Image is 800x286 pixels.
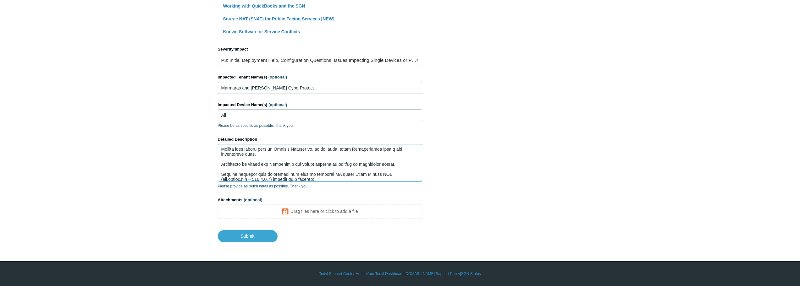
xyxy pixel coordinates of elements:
label: Attachments [218,197,422,203]
label: Impacted Device Name(s) [218,102,422,108]
label: Detailed Description [218,136,422,143]
a: Working with QuickBooks and the SGN [223,3,305,8]
span: (optional) [244,197,262,202]
label: Severity/Impact [218,46,422,52]
a: Source NAT (SNAT) for Public Facing Services [NEW] [223,16,334,21]
a: SGN Status [461,271,481,277]
span: (optional) [268,102,287,107]
input: Submit [218,230,278,242]
a: Todyl Support Center Home [319,271,366,277]
span: (optional) [268,75,287,79]
a: Support Policy [436,271,460,277]
a: Your Todyl Dashboard [367,271,403,277]
a: Known Software or Service Conflicts [223,29,300,34]
a: [DOMAIN_NAME] [405,271,435,277]
div: | | | | [218,271,582,277]
label: Impacted Tenant Name(s) [218,74,422,80]
p: Please provide as much detail as possible. Thank you. [218,183,422,189]
a: P3: Initial Deployment Help, Configuration Questions, Issues Impacting Single Devices or Past Out... [218,54,422,66]
p: Please be as specific as possible. Thank you. [218,123,422,128]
